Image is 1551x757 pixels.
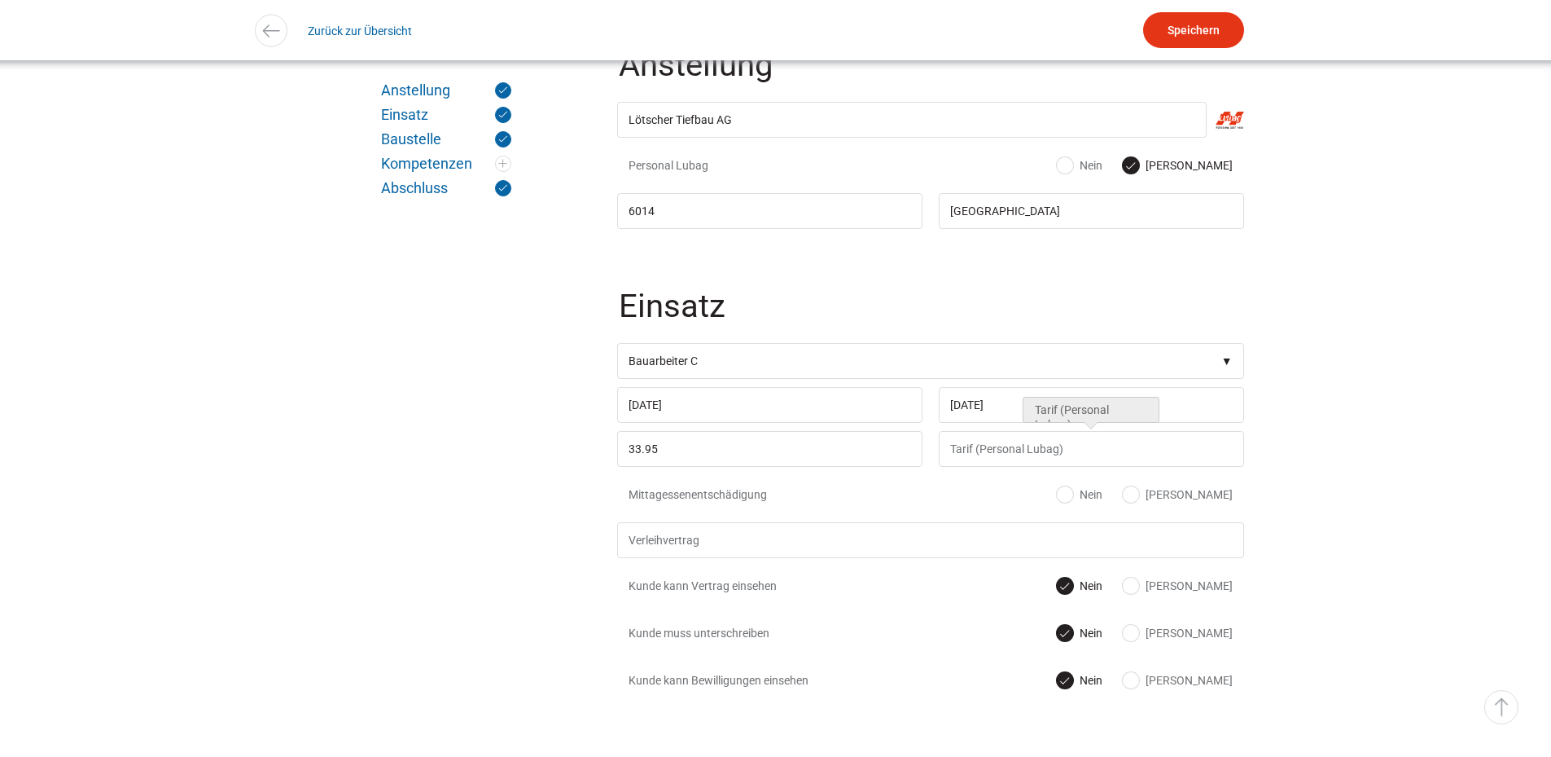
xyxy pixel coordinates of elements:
[1123,578,1233,594] label: [PERSON_NAME]
[939,431,1244,467] input: Tarif (Personal Lubag)
[617,290,1247,343] legend: Einsatz
[617,387,922,423] input: Einsatz von (Tag oder Jahr)
[617,49,1247,102] legend: Anstellung
[1057,157,1102,174] label: Nein
[939,387,1244,423] input: Einsatz bis (Tag oder Monate)
[617,522,1244,558] input: Verleihvertrag
[617,431,922,467] input: Std. Lohn/Spesen
[381,107,511,123] a: Einsatz
[381,156,511,172] a: Kompetenzen
[629,486,828,503] span: Mittagessenentschädigung
[629,157,828,174] span: Personal Lubag
[1057,672,1102,689] label: Nein
[1123,157,1233,174] label: [PERSON_NAME]
[1057,625,1102,641] label: Nein
[381,82,511,99] a: Anstellung
[629,625,828,641] span: Kunde muss unterschreiben
[939,193,1244,229] input: Arbeitsort Ort
[1143,12,1244,48] input: Speichern
[1123,486,1233,503] label: [PERSON_NAME]
[1484,690,1518,724] a: ▵ Nach oben
[617,102,1207,138] input: Firma
[629,578,828,594] span: Kunde kann Vertrag einsehen
[381,180,511,196] a: Abschluss
[617,193,922,229] input: Arbeitsort PLZ
[1057,578,1102,594] label: Nein
[259,19,283,42] img: icon-arrow-left.svg
[308,12,412,49] a: Zurück zur Übersicht
[1057,486,1102,503] label: Nein
[629,672,828,689] span: Kunde kann Bewilligungen einsehen
[381,131,511,147] a: Baustelle
[1123,625,1233,641] label: [PERSON_NAME]
[1123,672,1233,689] label: [PERSON_NAME]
